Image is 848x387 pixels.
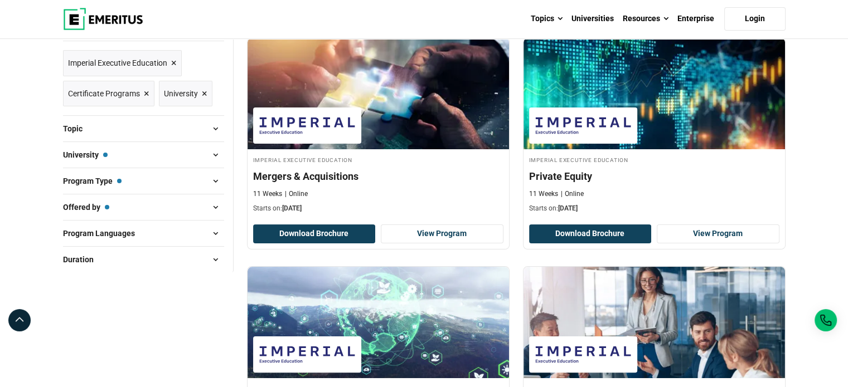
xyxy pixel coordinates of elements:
[535,113,632,138] img: Imperial Executive Education
[253,224,376,243] button: Download Brochure
[529,155,779,164] h4: Imperial Executive Education
[253,204,503,213] p: Starts on:
[724,7,786,31] a: Login
[282,204,302,212] span: [DATE]
[529,189,558,199] p: 11 Weeks
[68,87,140,100] span: Certificate Programs
[63,120,224,137] button: Topic
[144,86,149,102] span: ×
[63,81,154,107] a: Certificate Programs ×
[63,123,91,135] span: Topic
[63,227,144,239] span: Program Languages
[63,199,224,215] button: Offered by
[248,267,509,378] img: Imperial Sustainability Leadership Programme | Online Sustainability Course
[253,169,503,183] h4: Mergers & Acquisitions
[63,201,109,213] span: Offered by
[63,149,108,161] span: University
[529,204,779,213] p: Starts on:
[253,189,282,199] p: 11 Weeks
[529,169,779,183] h4: Private Equity
[171,55,177,71] span: ×
[248,38,509,219] a: Finance Course by Imperial Executive Education - August 21, 2025 Imperial Executive Education Imp...
[164,87,198,100] span: University
[202,86,207,102] span: ×
[561,189,584,199] p: Online
[248,38,509,149] img: Mergers & Acquisitions | Online Finance Course
[524,38,785,149] img: Private Equity | Online Finance Course
[259,342,356,367] img: Imperial Executive Education
[657,224,779,243] a: View Program
[68,57,167,69] span: Imperial Executive Education
[381,224,503,243] a: View Program
[63,50,182,76] a: Imperial Executive Education ×
[253,155,503,164] h4: Imperial Executive Education
[529,224,652,243] button: Download Brochure
[558,204,578,212] span: [DATE]
[535,342,632,367] img: Imperial Executive Education
[63,175,122,187] span: Program Type
[159,81,212,107] a: University ×
[63,225,224,242] button: Program Languages
[63,253,103,266] span: Duration
[524,38,785,219] a: Finance Course by Imperial Executive Education - August 28, 2025 Imperial Executive Education Imp...
[63,146,224,163] button: University
[285,189,308,199] p: Online
[63,173,224,189] button: Program Type
[259,113,356,138] img: Imperial Executive Education
[524,267,785,378] img: Management Development Programme | Online Business Management Course
[63,251,224,268] button: Duration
